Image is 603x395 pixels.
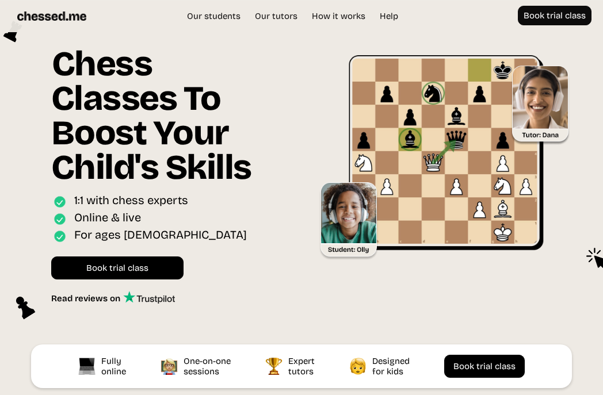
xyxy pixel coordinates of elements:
[306,10,371,22] a: How it works
[181,10,246,22] a: Our students
[518,6,591,25] a: Book trial class
[74,228,247,244] div: For ages [DEMOGRAPHIC_DATA]
[249,10,303,22] a: Our tutors
[74,193,188,210] div: 1:1 with chess experts
[74,210,141,227] div: Online & live
[372,356,413,377] div: Designed for kids
[288,356,318,377] div: Expert tutors
[51,291,175,304] a: Read reviews on
[51,256,184,279] a: Book trial class
[51,293,123,304] div: Read reviews on
[444,355,525,378] a: Book trial class
[184,356,234,377] div: One-on-one sessions
[51,47,284,193] h1: Chess Classes To Boost Your Child's Skills
[374,10,404,22] a: Help
[101,356,129,377] div: Fully online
